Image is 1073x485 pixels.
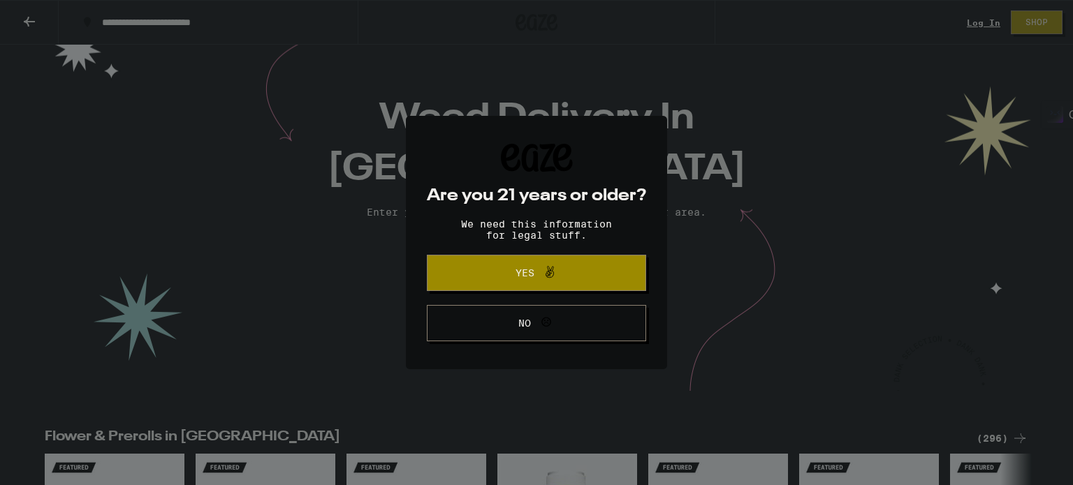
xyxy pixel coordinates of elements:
[427,305,646,341] button: No
[516,268,534,278] span: Yes
[427,255,646,291] button: Yes
[449,218,624,241] p: We need this information for legal stuff.
[518,318,531,328] span: No
[427,188,646,204] h2: Are you 21 years or older?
